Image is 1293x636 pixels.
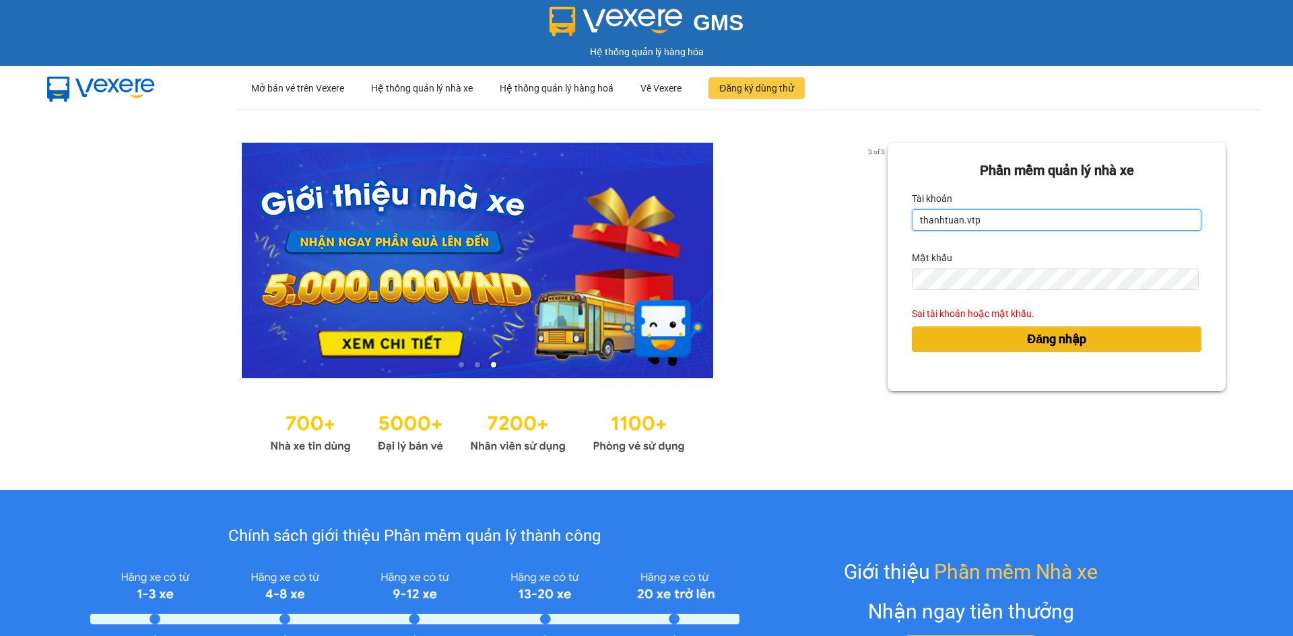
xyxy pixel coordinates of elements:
[844,556,1098,588] div: Giới thiệu
[251,67,344,110] div: Mở bán vé trên Vexere
[912,209,1201,231] input: Tài khoản
[3,44,1290,59] div: Hệ thống quản lý hàng hóa
[1027,330,1086,349] span: Đăng nhập
[912,306,1201,321] div: Sai tài khoản hoặc mật khẩu.
[868,596,1074,627] div: Nhận ngay tiền thưởng
[67,143,86,378] button: previous slide / item
[912,160,1201,181] div: Phần mềm quản lý nhà xe
[693,10,743,35] span: GMS
[912,188,952,209] label: Tài khoản
[912,326,1201,352] button: Đăng nhập
[912,247,952,269] label: Mật khẩu
[550,7,683,36] img: logo 2
[34,66,168,110] img: mbUUG5Q.png
[719,81,794,96] span: Đăng ký dùng thử
[90,524,739,549] div: Chính sách giới thiệu Phần mềm quản lý thành công
[475,362,480,367] li: slide item 2
[640,67,682,110] div: Về Vexere
[550,20,744,31] a: GMS
[270,405,685,456] img: Statistics.png
[459,362,464,367] li: slide item 1
[934,556,1098,588] span: Phần mềm Nhà xe
[371,67,473,110] div: Hệ thống quản lý nhà xe
[869,143,888,378] button: next slide / item
[708,77,805,99] button: Đăng ký dùng thử
[500,67,614,110] div: Hệ thống quản lý hàng hoá
[864,143,888,160] p: 3 of 3
[912,269,1198,290] input: Mật khẩu
[491,362,496,367] li: slide item 3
